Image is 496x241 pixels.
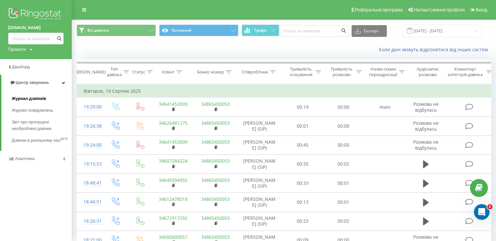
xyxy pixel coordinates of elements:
[12,64,30,69] span: Дашборд
[201,101,230,107] a: 34865450053
[83,196,97,208] div: 18:46:51
[83,101,97,113] div: 19:29:00
[237,174,282,193] td: [PERSON_NAME] (SIP)
[288,66,314,77] div: Тривалість очікування
[279,25,348,37] input: Пошук за номером
[77,85,494,98] td: Вівторок, 19 Серпня 2025
[254,28,267,33] span: Графік
[352,25,387,37] button: Експорт
[474,204,489,220] iframe: Intercom live chat
[237,212,282,231] td: [PERSON_NAME] (SIP)
[159,139,188,145] a: 34641453009
[413,139,439,151] span: Розмова не відбулась
[379,46,491,53] a: Коли дані можуть відрізнятися вiд інших систем
[237,117,282,136] td: [PERSON_NAME] (SIP)
[73,69,106,75] div: [PERSON_NAME]
[201,139,230,145] a: 34865450053
[12,116,72,135] a: Звіт про пропущені необроблені дзвінки
[16,80,49,85] span: Центр звернень
[83,120,97,133] div: 19:26:38
[12,107,53,114] span: Журнал повідомлень
[159,158,188,164] a: 34607284224
[282,117,323,136] td: 00:01
[83,139,97,152] div: 19:24:00
[446,66,484,77] div: Коментар/категорія дзвінка
[83,177,97,189] div: 18:48:41
[323,212,364,231] td: 00:02
[201,158,230,164] a: 34865450053
[414,7,465,12] span: Налаштування профілю
[201,196,230,202] a: 34865450053
[159,177,188,183] a: 34649394955
[242,24,279,36] button: Графік
[201,215,230,221] a: 34865450053
[487,204,492,209] span: 2
[15,156,35,161] span: Аналiтика
[412,66,443,77] div: Аудіозапис розмови
[159,215,188,221] a: 34672917292
[282,174,323,193] td: 00:33
[323,193,364,212] td: 00:01
[282,136,323,154] td: 00:45
[8,7,64,23] img: Ringostat logo
[159,24,238,36] button: Основний
[132,69,145,75] div: Статус
[201,234,230,240] a: 34865450053
[12,104,72,116] a: Журнал повідомлень
[413,120,439,132] span: Розмова не відбулась
[323,117,364,136] td: 00:00
[201,120,230,126] a: 34865450053
[12,95,46,102] span: Журнал дзвінків
[476,7,487,12] span: Вихід
[241,69,268,75] div: Співробітник
[237,193,282,212] td: [PERSON_NAME] (SIP)
[12,135,72,146] a: Дзвінки в реальному часіNEW
[12,119,68,132] span: Звіт про пропущені необроблені дзвінки
[159,101,188,107] a: 34641453009
[413,101,439,113] span: Розмова не відбулась
[12,137,61,144] span: Дзвінки в реальному часі
[237,154,282,173] td: [PERSON_NAME] (SIP)
[87,28,109,33] span: Всі дзвінки
[8,24,64,31] a: [DOMAIN_NAME]
[282,193,323,212] td: 00:13
[369,66,397,77] div: Назва схеми переадресації
[201,177,230,183] a: 34865450053
[323,174,364,193] td: 00:01
[83,215,97,228] div: 18:26:31
[282,98,323,117] td: 00:19
[323,98,364,117] td: 00:00
[159,120,188,126] a: 34626481275
[364,98,406,117] td: main
[1,75,72,90] a: Центр звернень
[355,7,403,12] span: Реферальна програма
[83,158,97,170] div: 19:15:53
[329,66,354,77] div: Тривалість розмови
[162,69,174,75] div: Клієнт
[8,46,26,53] div: Проекти
[12,93,72,104] a: Журнал дзвінків
[8,33,64,44] input: Пошук за номером
[107,66,122,77] div: Тип дзвінка
[237,136,282,154] td: [PERSON_NAME] (SIP)
[323,136,364,154] td: 00:00
[159,234,188,240] a: 34600600657
[282,212,323,231] td: 00:23
[77,24,156,36] button: Всі дзвінки
[323,154,364,173] td: 00:02
[159,196,188,202] a: 34612478018
[282,154,323,173] td: 00:35
[197,69,224,75] div: Бізнес номер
